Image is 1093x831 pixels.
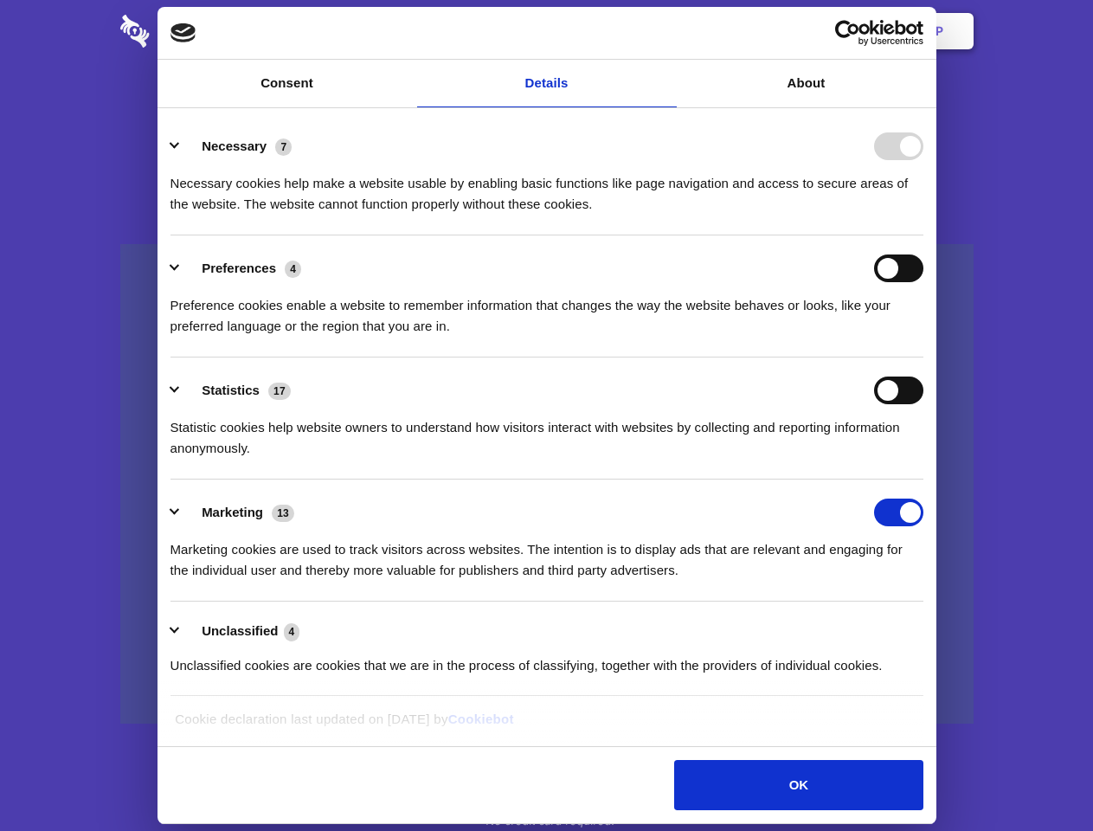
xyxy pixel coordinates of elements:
span: 4 [285,261,301,278]
a: Usercentrics Cookiebot - opens in a new window [772,20,923,46]
button: OK [674,760,923,810]
button: Preferences (4) [170,254,312,282]
a: About [677,60,936,107]
span: 7 [275,138,292,156]
span: 17 [268,383,291,400]
a: Details [417,60,677,107]
button: Necessary (7) [170,132,303,160]
h1: Eliminate Slack Data Loss. [120,78,974,140]
div: Marketing cookies are used to track visitors across websites. The intention is to display ads tha... [170,526,923,581]
button: Unclassified (4) [170,621,311,642]
a: Pricing [508,4,583,58]
a: Wistia video thumbnail [120,244,974,725]
a: Login [785,4,860,58]
label: Statistics [202,383,260,397]
img: logo-wordmark-white-trans-d4663122ce5f474addd5e946df7df03e33cb6a1c49d2221995e7729f52c070b2.svg [120,15,268,48]
div: Preference cookies enable a website to remember information that changes the way the website beha... [170,282,923,337]
button: Statistics (17) [170,377,302,404]
iframe: Drift Widget Chat Controller [1006,744,1072,810]
div: Cookie declaration last updated on [DATE] by [162,709,931,743]
span: 13 [272,505,294,522]
img: logo [170,23,196,42]
div: Necessary cookies help make a website usable by enabling basic functions like page navigation and... [170,160,923,215]
label: Necessary [202,138,267,153]
a: Contact [702,4,781,58]
span: 4 [284,623,300,641]
h4: Auto-redaction of sensitive data, encrypted data sharing and self-destructing private chats. Shar... [120,158,974,215]
div: Statistic cookies help website owners to understand how visitors interact with websites by collec... [170,404,923,459]
button: Marketing (13) [170,499,305,526]
label: Preferences [202,261,276,275]
a: Consent [158,60,417,107]
a: Cookiebot [448,712,514,726]
div: Unclassified cookies are cookies that we are in the process of classifying, together with the pro... [170,642,923,676]
label: Marketing [202,505,263,519]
